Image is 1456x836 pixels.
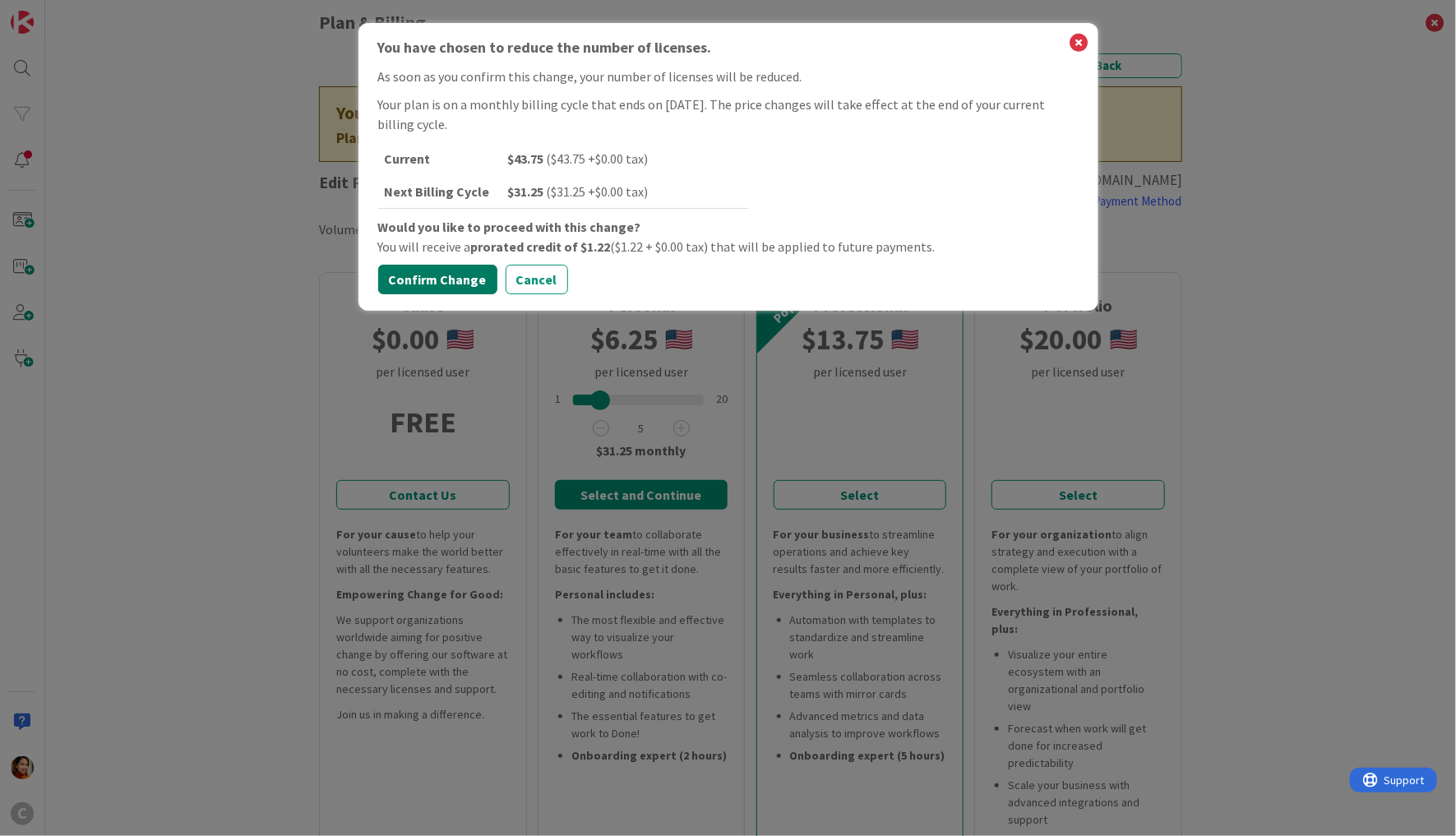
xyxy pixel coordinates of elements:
[378,175,502,209] td: Next Billing Cycle
[508,150,547,167] b: $ 43.75
[378,142,502,175] td: Current
[378,265,497,294] button: Confirm Change
[35,2,75,22] span: Support
[508,183,547,200] b: $ 31.25
[378,67,1065,86] div: As soon as you confirm this change, your number of licenses will be reduced.
[378,95,1065,134] div: Your plan is on a monthly billing cycle that ends on [DATE]. The price changes will take effect a...
[378,36,1065,58] div: You have chosen to reduce the number of licenses.
[506,265,568,294] button: Cancel
[471,238,611,255] b: prorated credit of $1.22
[502,142,748,175] td: ( $ 43.75 + $ 0.00 tax )
[378,219,641,235] b: Would you like to proceed with this change?
[378,237,1065,256] div: You will receive a ($1.22 + $0.00 tax) that will be applied to future payments.
[502,175,748,209] td: ( $ 31.25 + $ 0.00 tax )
